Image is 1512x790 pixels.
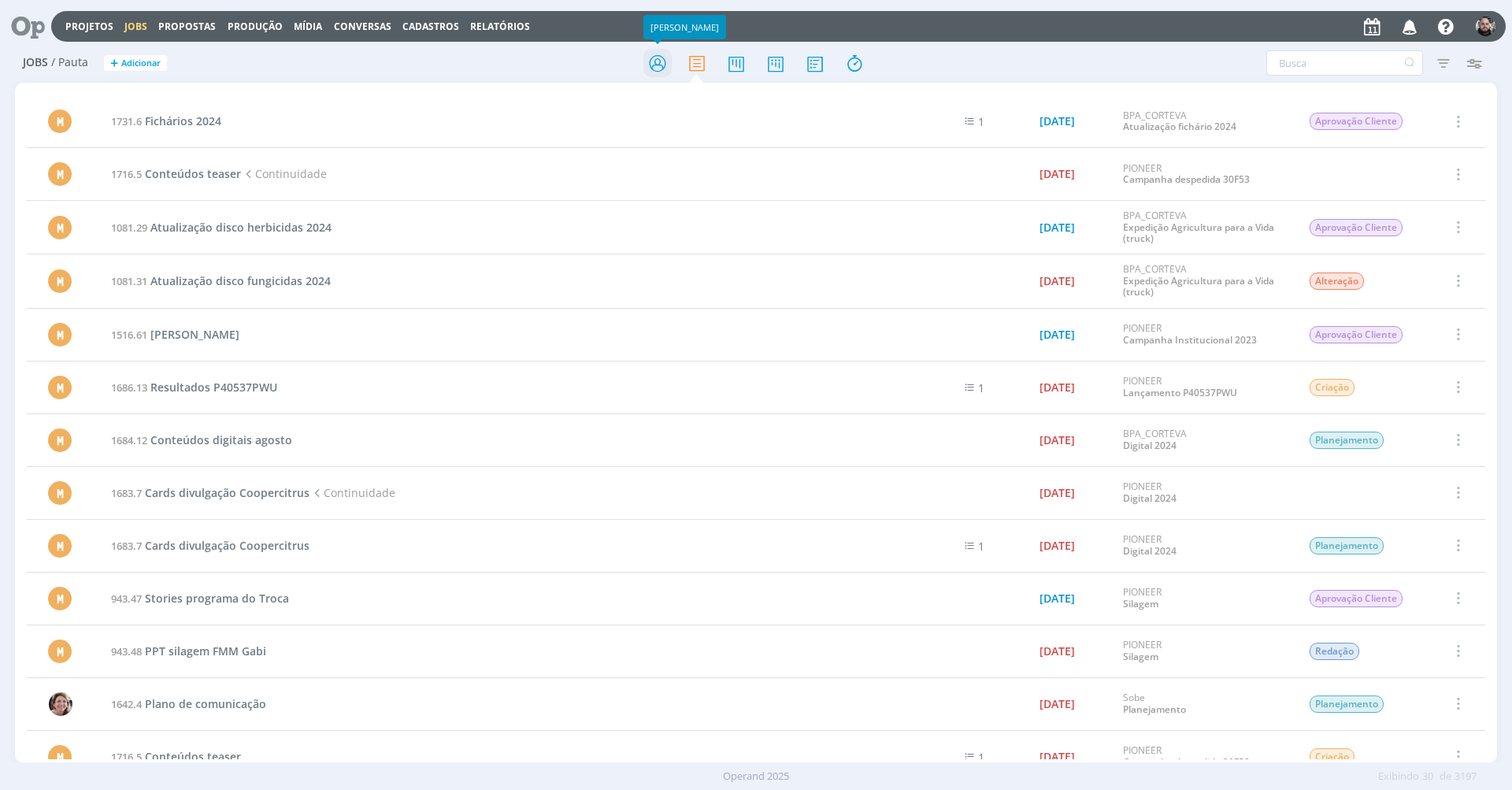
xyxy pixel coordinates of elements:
a: 1081.31Atualização disco fungicidas 2024 [111,273,331,288]
span: Plano de comunicação [145,696,266,711]
span: Exibindo [1378,769,1419,784]
button: G [1475,13,1496,40]
span: 1081.31 [111,274,147,288]
span: 1 [978,750,984,765]
div: BPA_CORTEVA [1123,264,1285,298]
span: Adicionar [121,58,161,69]
button: Conversas [329,20,396,33]
a: Campanha Institucional 2023 [1123,333,1257,347]
span: [PERSON_NAME] [150,327,239,342]
div: M [48,481,72,505]
span: Aprovação Cliente [1310,219,1403,236]
button: Cadastros [398,20,464,33]
a: Campanha despedida 30F53 [1123,755,1250,769]
div: [DATE] [1039,382,1075,393]
span: 1081.29 [111,221,147,235]
a: 1731.6Fichários 2024 [111,113,221,128]
span: Alteração [1310,273,1364,290]
span: Continuidade [241,166,327,181]
span: Conteúdos digitais agosto [150,432,292,447]
span: 1683.7 [111,539,142,553]
span: Aprovação Cliente [1310,590,1403,607]
div: PIONEER [1123,376,1285,399]
div: M [48,323,72,347]
div: [DATE] [1039,329,1075,340]
span: Criação [1310,379,1354,396]
span: 30 [1422,769,1433,784]
div: PIONEER [1123,534,1285,557]
span: 1516.61 [111,328,147,342]
div: [PERSON_NAME] [643,15,726,39]
a: 943.48PPT silagem FMM Gabi [111,643,266,658]
a: 1686.13Resultados P40537PWU [111,380,277,395]
button: Jobs [120,20,152,33]
div: [DATE] [1039,222,1075,233]
span: + [110,55,118,72]
span: / Pauta [51,56,88,69]
span: Stories programa do Troca [145,591,289,606]
a: Digital 2024 [1123,491,1177,505]
div: M [48,269,72,293]
a: Jobs [124,20,147,33]
div: PIONEER [1123,640,1285,662]
span: 1716.5 [111,167,142,181]
div: M [48,109,72,133]
div: M [48,534,72,558]
span: Conteúdos teaser [145,166,241,181]
a: Relatórios [470,20,530,33]
a: Digital 2024 [1123,544,1177,558]
a: Lançamento P40537PWU [1123,386,1237,399]
input: Busca [1266,50,1423,76]
span: 943.47 [111,592,142,606]
a: Campanha despedida 30F53 [1123,172,1250,186]
span: 1 [978,539,984,554]
span: Fichários 2024 [145,113,221,128]
span: 3197 [1455,769,1477,784]
a: 1683.7Cards divulgação Coopercitrus [111,485,309,500]
a: 1516.61[PERSON_NAME] [111,327,239,342]
div: M [48,745,72,769]
span: 1683.7 [111,486,142,500]
a: 1684.12Conteúdos digitais agosto [111,432,292,447]
a: Atualização fichário 2024 [1123,120,1236,133]
span: 943.48 [111,644,142,658]
span: Cadastros [402,20,459,33]
a: Expedição Agricultura para a Vida (truck) [1123,274,1274,299]
div: [DATE] [1039,593,1075,604]
a: Planejamento [1123,703,1186,716]
img: A [49,692,72,716]
span: Aprovação Cliente [1310,113,1403,130]
img: G [1476,17,1495,36]
span: Planejamento [1310,695,1384,713]
span: Aprovação Cliente [1310,326,1403,343]
div: [DATE] [1039,699,1075,710]
a: 1081.29Atualização disco herbicidas 2024 [111,220,332,235]
button: Propostas [154,20,220,33]
a: Silagem [1123,597,1158,610]
div: M [48,376,72,399]
div: BPA_CORTEVA [1123,110,1285,133]
div: PIONEER [1123,745,1285,768]
span: 1 [978,380,984,395]
a: Silagem [1123,650,1158,663]
div: PIONEER [1123,323,1285,346]
button: Relatórios [465,20,535,33]
a: Projetos [65,20,113,33]
a: Expedição Agricultura para a Vida (truck) [1123,221,1274,245]
a: 1683.7Cards divulgação Coopercitrus [111,538,309,553]
button: Mídia [289,20,327,33]
span: Criação [1310,748,1354,766]
div: [DATE] [1039,488,1075,499]
div: Sobe [1123,692,1285,715]
a: Digital 2024 [1123,439,1177,452]
div: M [48,428,72,452]
button: +Adicionar [104,55,167,72]
span: 1716.5 [111,750,142,764]
span: PPT silagem FMM Gabi [145,643,266,658]
a: 1716.5Conteúdos teaser [111,749,241,764]
div: [DATE] [1039,435,1075,446]
span: Atualização disco herbicidas 2024 [150,220,332,235]
div: [DATE] [1039,646,1075,657]
span: Propostas [158,20,216,33]
span: 1 [978,114,984,129]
